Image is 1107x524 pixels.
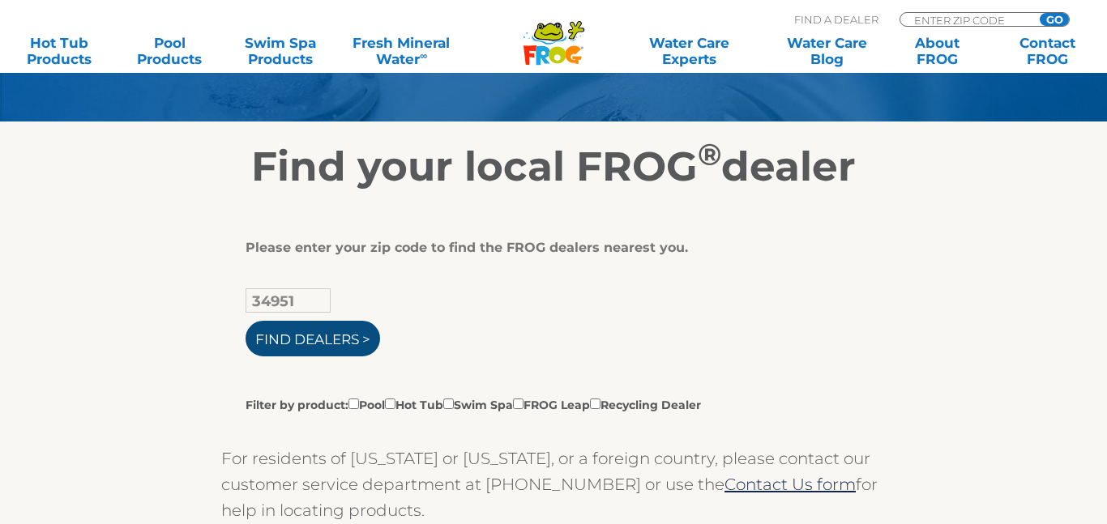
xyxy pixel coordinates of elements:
input: Zip Code Form [913,13,1022,27]
a: Hot TubProducts [16,35,102,67]
p: Find A Dealer [794,12,878,27]
input: Filter by product:PoolHot TubSwim SpaFROG LeapRecycling Dealer [513,398,524,409]
sup: ∞ [420,49,427,62]
a: Swim SpaProducts [237,35,323,67]
label: Filter by product: Pool Hot Tub Swim Spa FROG Leap Recycling Dealer [246,395,701,413]
div: Please enter your zip code to find the FROG dealers nearest you. [246,240,849,256]
h2: Find your local FROG dealer [55,143,1052,191]
input: Filter by product:PoolHot TubSwim SpaFROG LeapRecycling Dealer [590,398,601,409]
a: ContactFROG [1005,35,1091,67]
a: Fresh MineralWater∞ [348,35,455,67]
sup: ® [698,136,721,173]
a: PoolProducts [126,35,212,67]
input: Filter by product:PoolHot TubSwim SpaFROG LeapRecycling Dealer [385,398,395,409]
input: Filter by product:PoolHot TubSwim SpaFROG LeapRecycling Dealer [348,398,359,409]
p: For residents of [US_STATE] or [US_STATE], or a foreign country, please contact our customer serv... [221,445,886,523]
a: Water CareExperts [619,35,759,67]
input: GO [1040,13,1069,26]
a: Water CareBlog [784,35,870,67]
input: Filter by product:PoolHot TubSwim SpaFROG LeapRecycling Dealer [443,398,454,409]
a: AboutFROG [895,35,981,67]
a: Contact Us form [724,475,856,494]
input: Find Dealers > [246,321,380,356]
